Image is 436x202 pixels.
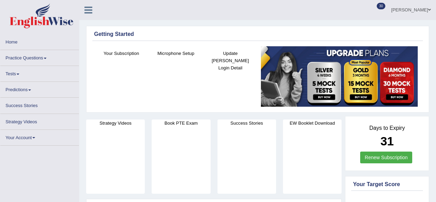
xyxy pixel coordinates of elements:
a: Practice Questions [0,50,79,64]
a: Renew Subscription [360,152,412,163]
h4: EW Booklet Download [283,119,342,127]
span: 30 [377,3,385,9]
h4: Book PTE Exam [152,119,210,127]
b: 31 [381,134,394,148]
h4: Days to Expiry [353,125,421,131]
a: Your Account [0,130,79,143]
a: Home [0,34,79,48]
h4: Update [PERSON_NAME] Login Detail [206,50,254,71]
div: Your Target Score [353,180,421,189]
a: Predictions [0,82,79,95]
h4: Microphone Setup [152,50,200,57]
a: Success Stories [0,98,79,111]
h4: Strategy Videos [86,119,145,127]
div: Getting Started [94,30,421,38]
img: small5.jpg [261,46,418,107]
h4: Success Stories [217,119,276,127]
a: Strategy Videos [0,114,79,127]
a: Tests [0,66,79,79]
h4: Your Subscription [98,50,145,57]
